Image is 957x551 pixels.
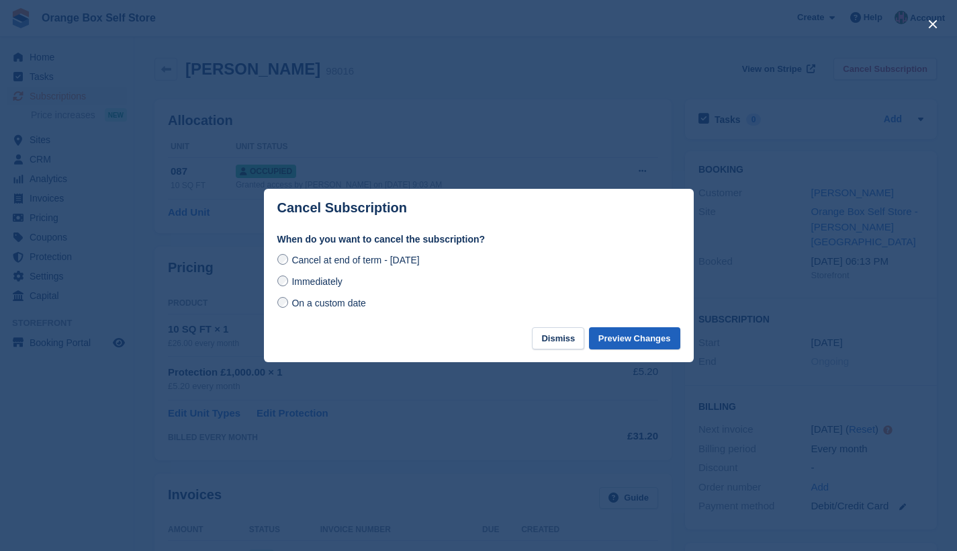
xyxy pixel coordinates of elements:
[277,232,680,247] label: When do you want to cancel the subscription?
[589,327,680,349] button: Preview Changes
[291,255,419,265] span: Cancel at end of term - [DATE]
[922,13,944,35] button: close
[291,298,366,308] span: On a custom date
[532,327,584,349] button: Dismiss
[291,276,342,287] span: Immediately
[277,275,288,286] input: Immediately
[277,297,288,308] input: On a custom date
[277,200,407,216] p: Cancel Subscription
[277,254,288,265] input: Cancel at end of term - [DATE]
